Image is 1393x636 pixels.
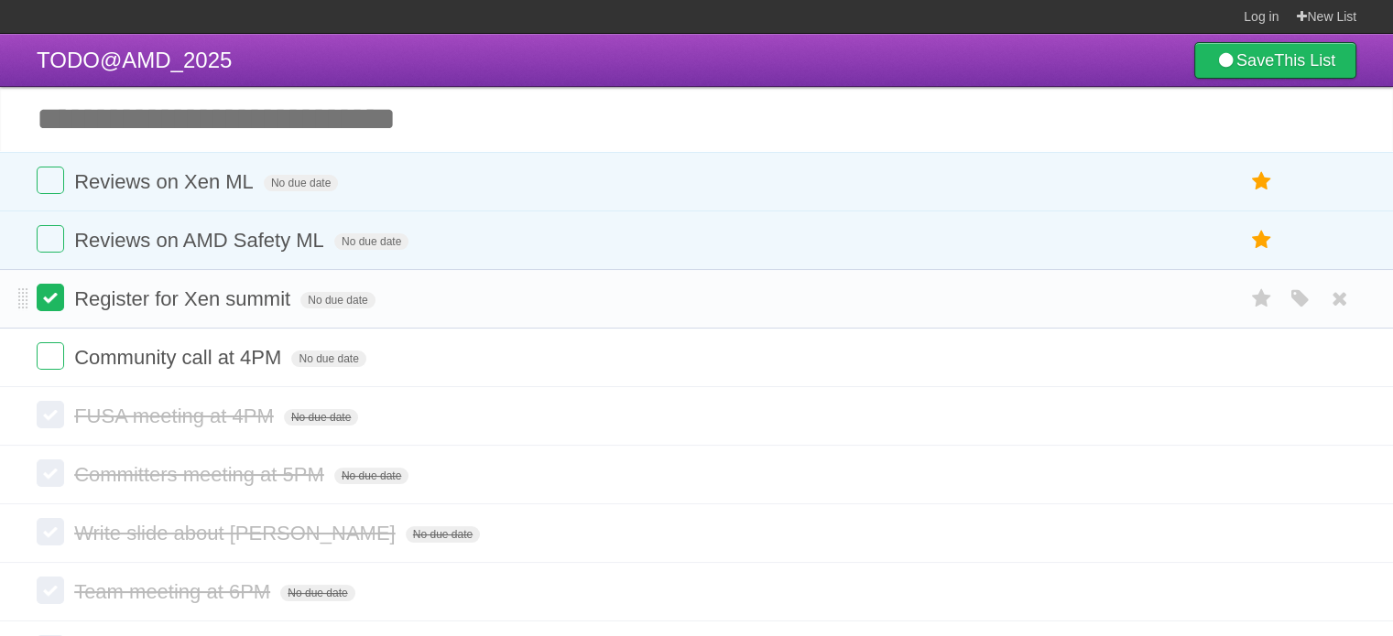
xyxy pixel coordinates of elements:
span: Reviews on AMD Safety ML [74,229,329,252]
label: Done [37,284,64,311]
label: Done [37,342,64,370]
span: No due date [334,468,408,484]
span: No due date [284,409,358,426]
label: Done [37,459,64,487]
a: SaveThis List [1194,42,1356,79]
span: Write slide about [PERSON_NAME] [74,522,400,544]
span: FUSA meeting at 4PM [74,404,278,427]
span: Register for Xen summit [74,287,295,310]
label: Done [37,577,64,604]
label: Star task [1245,284,1279,314]
label: Done [37,401,64,428]
label: Done [37,167,64,194]
b: This List [1274,51,1335,70]
span: No due date [300,292,375,308]
span: No due date [291,350,365,367]
span: Community call at 4PM [74,346,286,369]
label: Done [37,225,64,253]
span: No due date [406,526,480,543]
span: No due date [280,585,354,601]
span: Reviews on Xen ML [74,170,258,193]
label: Star task [1245,225,1279,255]
label: Star task [1245,167,1279,197]
span: No due date [334,233,408,250]
span: TODO@AMD_2025 [37,48,232,72]
label: Done [37,518,64,545]
span: Committers meeting at 5PM [74,463,329,486]
span: No due date [264,175,338,191]
span: Team meeting at 6PM [74,580,275,603]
